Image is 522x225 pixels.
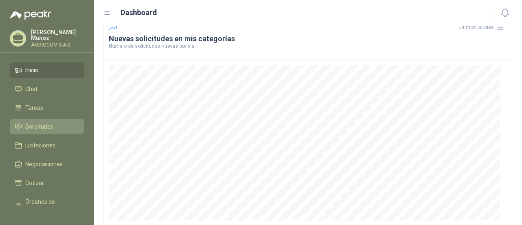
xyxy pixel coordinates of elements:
[458,21,507,34] div: Últimos 30 días
[25,141,55,150] span: Licitaciones
[10,81,84,97] a: Chat
[31,29,84,41] p: [PERSON_NAME] Munoz
[25,160,63,169] span: Negociaciones
[10,156,84,172] a: Negociaciones
[25,66,38,75] span: Inicio
[109,44,507,49] p: Número de solicitudes nuevas por día
[31,42,84,47] p: AMBIOCOM S.A.S
[10,100,84,116] a: Tareas
[25,103,43,112] span: Tareas
[109,34,507,44] h3: Nuevas solicitudes en mis categorías
[10,138,84,153] a: Licitaciones
[25,122,53,131] span: Solicitudes
[25,178,44,187] span: Cotizar
[25,197,76,215] span: Órdenes de Compra
[10,175,84,191] a: Cotizar
[25,85,38,94] span: Chat
[121,7,157,18] h1: Dashboard
[10,194,84,218] a: Órdenes de Compra
[10,10,51,20] img: Logo peakr
[10,119,84,134] a: Solicitudes
[10,62,84,78] a: Inicio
